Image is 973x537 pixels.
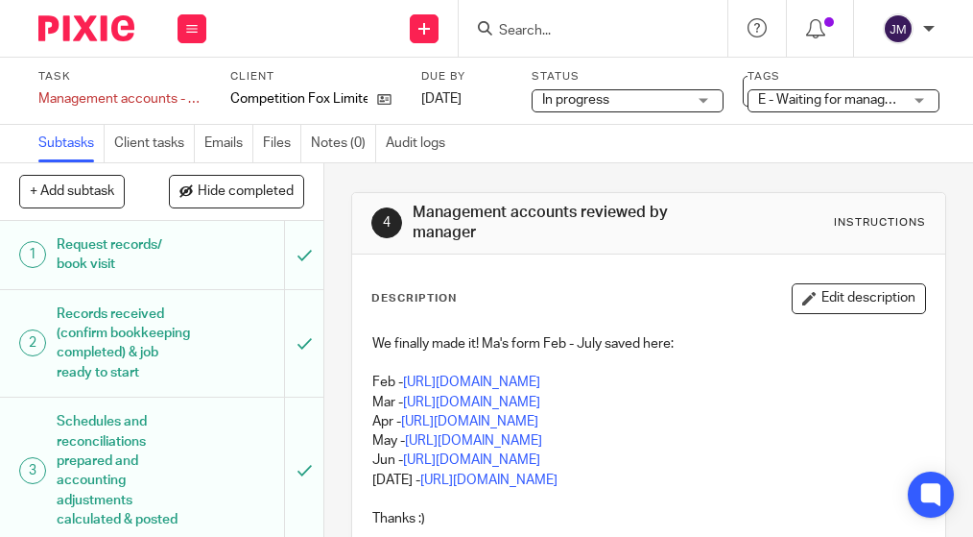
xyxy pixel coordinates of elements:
div: 2 [19,330,46,356]
p: Feb - [372,373,925,392]
label: Tags [748,69,939,85]
p: We finally made it! Ma's form Feb - July saved here: [372,334,925,354]
p: [DATE] - [372,471,925,490]
div: Management accounts - Monthly [38,89,206,109]
span: [DATE] [421,92,462,106]
div: 1 [19,241,46,268]
input: Search [497,23,670,40]
p: Competition Fox Limited [230,89,368,109]
a: [URL][DOMAIN_NAME] [405,434,542,448]
p: Description [371,291,457,306]
a: [URL][DOMAIN_NAME] [403,396,540,409]
a: Notes (0) [311,125,376,162]
button: + Add subtask [19,175,125,207]
a: [URL][DOMAIN_NAME] [403,376,540,389]
div: Instructions [834,215,926,231]
img: svg%3E [883,13,914,44]
label: Task [38,69,206,85]
div: 4 [371,207,402,238]
p: Jun - [372,451,925,470]
a: [URL][DOMAIN_NAME] [403,453,540,467]
a: Audit logs [386,125,455,162]
p: Thanks :) [372,509,925,528]
a: Subtasks [38,125,105,162]
span: In progress [542,93,609,107]
p: Mar - [372,393,925,412]
button: Hide completed [169,175,304,207]
a: Files [263,125,301,162]
span: Hide completed [198,184,294,200]
a: Emails [204,125,253,162]
h1: Request records/ book visit [57,231,196,280]
button: Edit description [792,283,926,314]
img: Pixie [38,15,134,41]
label: Client [230,69,402,85]
a: Client tasks [114,125,195,162]
h1: Records received (confirm bookkeeping completed) & job ready to start [57,300,196,387]
a: [URL][DOMAIN_NAME] [420,474,558,487]
p: Apr - [372,412,925,431]
label: Due by [421,69,508,85]
label: Status [532,69,724,85]
div: 3 [19,457,46,484]
a: [URL][DOMAIN_NAME] [401,415,538,428]
h1: Schedules and reconciliations prepared and accounting adjustments calculated & posted [57,407,196,534]
h1: Management accounts reviewed by manager [413,203,690,244]
p: May - [372,431,925,451]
